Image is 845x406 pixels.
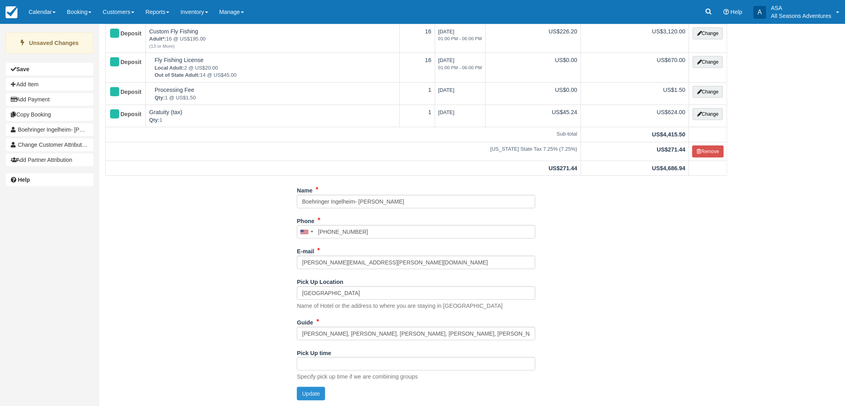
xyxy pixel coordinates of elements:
[754,6,766,19] div: A
[297,225,316,238] div: United States: +1
[146,82,399,105] td: Processing Fee
[581,53,689,83] td: US$670.00
[6,63,93,76] button: Save
[693,86,723,98] button: Change
[581,24,689,53] td: US$3,120.00
[6,123,93,136] a: Boehringer Ingelheim- [PERSON_NAME]
[6,153,93,166] button: Add Partner Attribution
[652,165,686,171] strong: US$4,686.94
[723,9,729,15] i: Help
[109,146,578,153] em: [US_STATE] State Tax 7.25% (7.25%)
[438,35,482,42] em: 01:00 PM - 06:00 PM
[549,165,578,171] strong: US$271.44
[149,43,396,50] em: (13 or More)
[693,56,723,68] button: Change
[438,64,482,71] em: 01:00 PM - 06:00 PM
[438,29,482,42] span: [DATE]
[149,35,396,49] em: 16 @ US$195.00
[485,105,581,127] td: US$45.24
[399,105,435,127] td: 1
[297,346,331,357] label: Pick Up time
[485,53,581,83] td: US$0.00
[485,24,581,53] td: US$226.20
[6,93,93,106] button: Add Payment
[297,302,503,310] p: Name of Hotel or the address to where you are staying in [GEOGRAPHIC_DATA]
[16,66,29,72] b: Save
[155,94,396,102] em: 1 @ US$1.50
[657,146,686,153] strong: US$271.44
[6,6,17,18] img: checkfront-main-nav-mini-logo.png
[438,109,455,115] span: [DATE]
[297,214,314,225] label: Phone
[581,82,689,105] td: US$1.50
[29,40,79,46] strong: Unsaved Changes
[109,56,136,69] div: Deposit
[6,78,93,91] button: Add Item
[155,95,165,101] strong: Qty
[297,245,314,256] label: E-mail
[692,146,724,157] button: Remove
[652,131,686,138] strong: US$4,415.50
[18,177,30,183] b: Help
[149,117,159,123] strong: Qty
[6,173,93,186] a: Help
[155,65,184,71] strong: Local Adult
[693,108,723,120] button: Change
[155,64,396,79] em: 2 @ US$20.00 14 @ US$45.00
[146,53,399,83] td: Fly Fishing License
[399,82,435,105] td: 1
[297,184,312,195] label: Name
[771,12,831,20] p: All Seasons Adventures
[109,130,578,138] em: Sub-total
[146,24,399,53] td: Custom Fly Fishing
[109,27,136,40] div: Deposit
[581,105,689,127] td: US$624.00
[155,72,200,78] strong: Out of State Adult
[18,126,120,133] span: Boehringer Ingelheim- [PERSON_NAME]
[6,108,93,121] button: Copy Booking
[438,57,482,71] span: [DATE]
[18,142,89,148] span: Change Customer Attribution
[297,275,343,286] label: Pick Up Location
[146,105,399,127] td: Gratuity (tax)
[297,387,325,400] button: Update
[693,27,723,39] button: Change
[771,4,831,12] p: ASA
[438,87,455,93] span: [DATE]
[485,82,581,105] td: US$0.00
[297,316,313,327] label: Guide
[109,86,136,99] div: Deposit
[6,138,93,151] button: Change Customer Attribution
[109,108,136,121] div: Deposit
[149,117,396,124] em: 1
[399,24,435,53] td: 16
[297,373,418,381] p: Specify pick up time if we are combining groups
[149,36,166,42] strong: Adult*
[731,9,742,15] span: Help
[399,53,435,83] td: 16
